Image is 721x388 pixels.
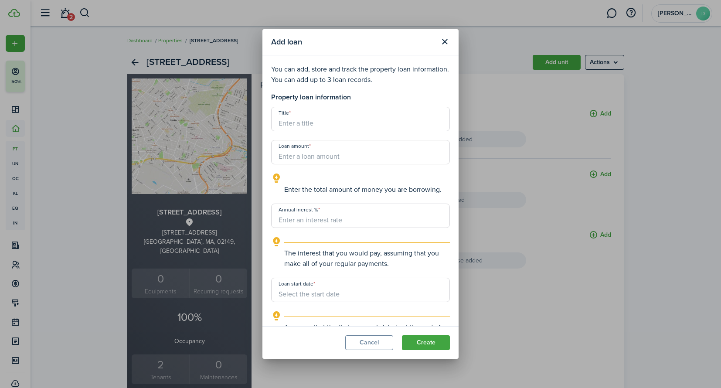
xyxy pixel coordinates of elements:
input: Enter a title [271,107,450,131]
modal-title: Add loan [271,34,435,51]
button: Cancel [345,335,393,350]
button: Create [402,335,450,350]
explanation-description: The interest that you would pay, assuming that you make all of your regular payments. [284,248,450,269]
i: outline [271,237,282,247]
input: Select the start date [271,278,450,302]
input: Enter an interest rate [271,204,450,228]
explanation-description: Enter the total amount of money you are borrowing. [284,184,450,195]
h4: Property loan information [271,92,450,102]
i: outline [271,311,282,321]
input: Enter a loan amount [271,140,450,164]
explanation-description: Assumes that the first payment date is at the end of the first period. [284,322,450,343]
i: outline [271,173,282,184]
p: You can add, store and track the property loan information. You can add up to 3 loan records. [271,64,450,85]
button: Close modal [437,34,452,49]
